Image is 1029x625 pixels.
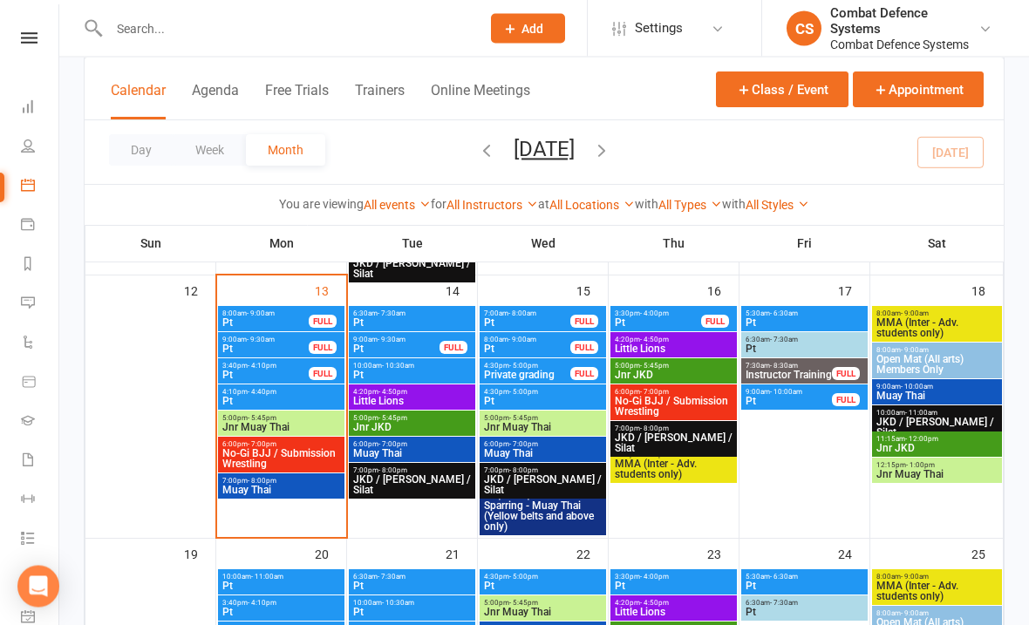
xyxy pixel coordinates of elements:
span: Pt [352,344,440,355]
span: 5:00pm [352,415,472,423]
span: - 5:45pm [640,363,669,370]
th: Thu [609,225,739,262]
span: Pt [745,581,864,592]
span: - 7:00pm [640,389,669,397]
a: Reports [21,246,60,285]
span: 5:30am [745,310,864,318]
button: Appointment [853,71,984,107]
span: 11:15am [876,436,998,444]
span: - 12:00pm [905,436,938,444]
th: Sun [85,225,216,262]
span: MMA (Inter - Adv. students only) [614,459,733,480]
div: 13 [315,276,346,305]
span: Muay Thai [221,486,341,496]
span: 8:00am [221,310,310,318]
span: Pt [221,318,310,329]
button: Week [174,134,246,166]
th: Mon [216,225,347,262]
span: No-Gi BJJ / Submission Wrestling [614,397,733,418]
span: JKD / [PERSON_NAME] / Silat [483,475,603,496]
div: FULL [309,342,337,355]
div: 20 [315,540,346,568]
span: 5:00pm [221,415,341,423]
span: - 4:40pm [248,389,276,397]
div: FULL [570,368,598,381]
a: All events [364,198,431,212]
span: 9:00am [352,336,440,344]
div: Open Intercom Messenger [17,566,59,608]
span: Pt [614,318,702,329]
span: - 10:30am [382,363,414,370]
span: - 1:00pm [906,462,935,470]
span: - 8:00am [508,310,536,318]
span: Pt [483,397,603,407]
span: - 8:00pm [640,425,669,433]
th: Wed [478,225,609,262]
span: Pt [483,318,571,329]
span: Jnr Muay Thai [483,423,603,433]
span: JKD / [PERSON_NAME] / Silat [614,433,733,454]
span: Muay Thai [876,391,998,402]
span: Pt [221,608,341,618]
span: Pt [221,344,310,355]
span: 6:30am [745,336,864,344]
button: Agenda [192,82,239,119]
button: Month [246,134,325,166]
span: - 9:00am [247,310,275,318]
span: - 4:10pm [248,363,276,370]
div: FULL [832,394,860,407]
div: 23 [707,540,739,568]
th: Fri [739,225,870,262]
span: 8:00am [876,574,998,581]
span: 9:00am [221,336,310,344]
span: 4:10pm [221,389,341,397]
span: - 4:50pm [378,389,407,397]
span: - 5:45pm [378,415,407,423]
span: Pt [352,608,472,618]
div: FULL [309,316,337,329]
div: Combat Defence Systems [830,5,978,37]
span: Muay Thai [352,449,472,459]
button: Add [491,14,565,44]
span: Pt [745,344,864,355]
span: 3:30pm [614,310,702,318]
button: Free Trials [265,82,329,119]
span: - 5:45pm [509,415,538,423]
span: 3:40pm [221,600,341,608]
span: Little Lions [352,397,472,407]
span: 4:30pm [483,363,571,370]
span: - 9:30am [378,336,405,344]
span: Settings [635,9,683,48]
span: - 8:30am [770,363,798,370]
span: 8:00am [876,310,998,318]
span: - 7:30am [378,574,405,581]
span: 6:00pm [352,441,472,449]
div: FULL [309,368,337,381]
span: - 10:00am [770,389,802,397]
button: Calendar [111,82,166,119]
span: 10:00am [352,600,472,608]
strong: You are viewing [279,197,364,211]
span: Jnr JKD [352,423,472,433]
span: Pt [221,581,341,592]
span: - 4:10pm [248,600,276,608]
span: 8:00am [876,610,998,618]
a: All Styles [746,198,809,212]
a: Product Sales [21,363,60,403]
span: JKD / [PERSON_NAME] / Silat [876,418,998,438]
span: - 7:30am [770,600,798,608]
button: Class / Event [716,71,848,107]
div: 17 [838,276,869,305]
span: Pt [745,608,864,618]
div: 24 [838,540,869,568]
input: Search... [104,17,468,41]
span: Open Mat (All arts) Members Only [876,355,998,376]
span: - 8:00pm [509,467,538,475]
a: People [21,128,60,167]
span: MMA (Inter - Adv. students only) [876,318,998,339]
button: Trainers [355,82,405,119]
span: Instructor Training [745,370,833,381]
th: Sat [870,225,1004,262]
span: - 4:50pm [640,336,669,344]
span: Jnr JKD [876,444,998,454]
